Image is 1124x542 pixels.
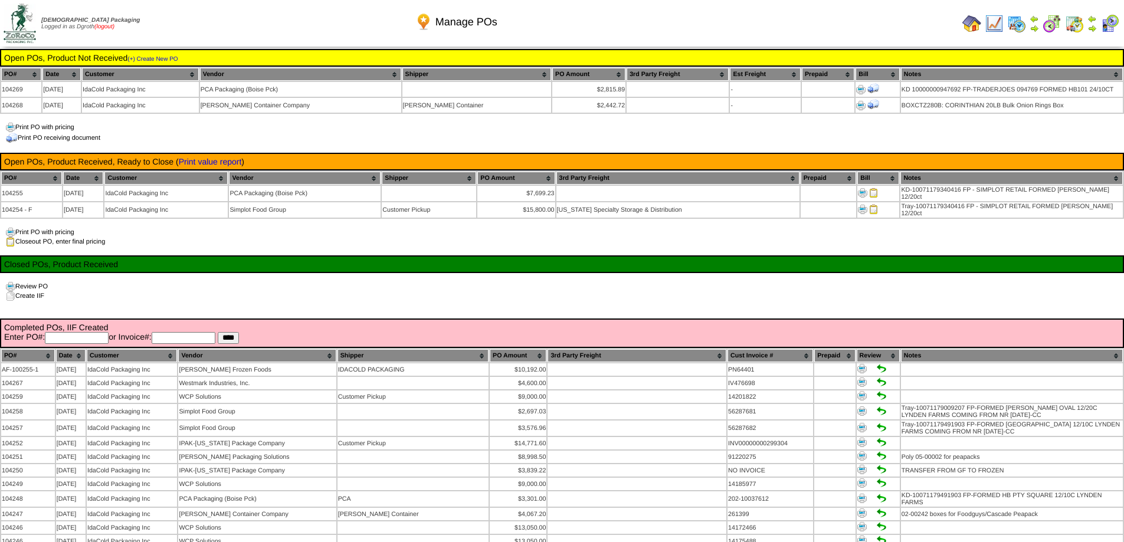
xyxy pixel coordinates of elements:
[178,421,336,436] td: Simplot Food Group
[1,521,55,534] td: 104246
[94,24,114,30] a: (logout)
[1,172,62,185] th: PO#
[229,172,381,185] th: Vendor
[1087,14,1097,24] img: arrowleft.gif
[6,291,15,301] img: clone.gif
[490,511,546,518] div: $4,067.20
[337,508,489,520] td: [PERSON_NAME] Container
[857,465,867,474] img: Print
[56,377,86,389] td: [DATE]
[802,68,854,81] th: Prepaid
[1,363,55,376] td: AF-100255-1
[63,202,103,218] td: [DATE]
[1,491,55,507] td: 104248
[877,522,886,531] img: Set to Handled
[1,377,55,389] td: 104267
[730,68,800,81] th: Est Freight
[337,363,489,376] td: IDACOLD PACKAGING
[87,377,177,389] td: IdaCold Packaging Inc
[901,404,1123,419] td: Tray-10071179009207 FP-FORMED [PERSON_NAME] OVAL 12/20C LYNDEN FARMS COMING FROM NR [DATE]-CC
[104,172,228,185] th: Customer
[478,190,554,197] div: $7,699.23
[901,98,1123,113] td: BOXCTZ280B: CORINTHIAN 20LB Bulk Onion Rings Box
[4,4,36,43] img: zoroco-logo-small.webp
[337,437,489,449] td: Customer Pickup
[857,494,867,503] img: Print
[490,481,546,488] div: $9,000.00
[1,404,55,419] td: 104258
[4,52,1120,63] td: Open POs, Product Not Received
[104,202,228,218] td: IdaCold Packaging Inc
[867,98,879,110] img: Print Receiving Document
[552,68,625,81] th: PO Amount
[728,437,813,449] td: INV00000000299304
[728,478,813,490] td: 14185977
[728,390,813,403] td: 14201822
[857,391,867,400] img: Print
[728,491,813,507] td: 202-10037612
[1,202,62,218] td: 104254 - F
[6,282,15,291] img: print.gif
[178,437,336,449] td: IPAK-[US_STATE] Package Company
[1,186,62,201] td: 104255
[556,172,799,185] th: 3rd Party Freight
[87,521,177,534] td: IdaCold Packaging Inc
[877,423,886,432] img: Set to Handled
[490,425,546,432] div: $3,576.96
[869,188,879,198] img: Close PO
[178,349,336,362] th: Vendor
[901,491,1123,507] td: KD-10071179491903 FP-FORMED HB PTY SQUARE 12/10C LYNDEN FARMS
[6,237,15,247] img: clipboard.gif
[1,464,55,477] td: 104250
[178,491,336,507] td: PCA Packaging (Boise Pck)
[337,390,489,403] td: Customer Pickup
[42,82,81,97] td: [DATE]
[730,82,800,97] td: -
[178,404,336,419] td: Simplot Food Group
[178,464,336,477] td: IPAK-[US_STATE] Package Company
[728,508,813,520] td: 261399
[382,172,476,185] th: Shipper
[490,454,546,461] div: $8,998.50
[877,406,886,416] img: Set to Handled
[178,478,336,490] td: WCP Solutions
[728,349,813,362] th: Cust Invoice #
[857,423,867,432] img: Print
[548,349,726,362] th: 3rd Party Freight
[178,451,336,463] td: [PERSON_NAME] Packaging Solutions
[728,363,813,376] td: PN64401
[627,68,729,81] th: 3rd Party Freight
[728,404,813,419] td: 56287681
[901,451,1123,463] td: Poly 05-00002 for peapacks
[87,464,177,477] td: IdaCold Packaging Inc
[41,17,140,24] span: [DEMOGRAPHIC_DATA] Packaging
[857,438,867,447] img: Print
[200,82,401,97] td: PCA Packaging (Boise Pck)
[63,172,103,185] th: Date
[728,451,813,463] td: 91220275
[728,521,813,534] td: 14172466
[402,68,552,81] th: Shipper
[179,157,242,166] a: Print value report
[877,377,886,387] img: Set to Handled
[178,363,336,376] td: [PERSON_NAME] Frozen Foods
[490,495,546,502] div: $3,301.00
[56,478,86,490] td: [DATE]
[56,508,86,520] td: [DATE]
[901,82,1123,97] td: KD 10000000947692 FP-TRADERJOES 094769 FORMED HB101 24/10CT
[402,98,552,113] td: [PERSON_NAME] Container
[1,451,55,463] td: 104251
[877,391,886,400] img: Set to Handled
[728,421,813,436] td: 56287682
[801,172,856,185] th: Prepaid
[63,186,103,201] td: [DATE]
[478,206,554,213] div: $15,800.00
[857,349,900,362] th: Review
[87,404,177,419] td: IdaCold Packaging Inc
[87,491,177,507] td: IdaCold Packaging Inc
[857,478,867,488] img: Print
[1,478,55,490] td: 104249
[56,464,86,477] td: [DATE]
[42,68,81,81] th: Date
[877,494,886,503] img: Set to Handled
